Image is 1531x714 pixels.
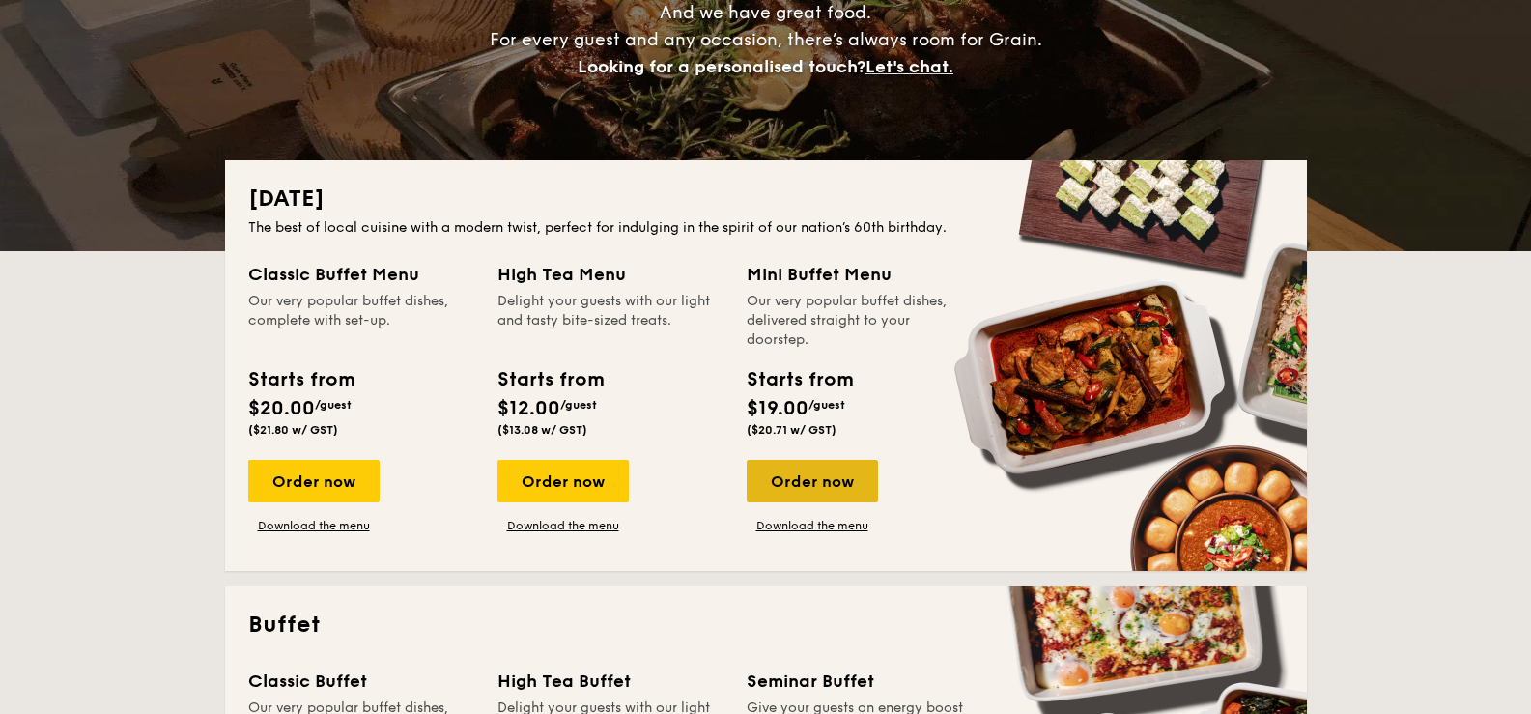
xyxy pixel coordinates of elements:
div: Delight your guests with our light and tasty bite-sized treats. [497,292,723,350]
span: ($21.80 w/ GST) [248,423,338,437]
div: Order now [248,460,380,502]
div: Our very popular buffet dishes, complete with set-up. [248,292,474,350]
div: Starts from [747,365,852,394]
div: The best of local cuisine with a modern twist, perfect for indulging in the spirit of our nation’... [248,218,1284,238]
div: High Tea Menu [497,261,723,288]
div: Classic Buffet [248,668,474,695]
span: Looking for a personalised touch? [578,56,865,77]
h2: [DATE] [248,184,1284,214]
div: Classic Buffet Menu [248,261,474,288]
div: Starts from [497,365,603,394]
span: $19.00 [747,397,808,420]
a: Download the menu [747,518,878,533]
a: Download the menu [497,518,629,533]
span: ($13.08 w/ GST) [497,423,587,437]
div: Order now [497,460,629,502]
div: Mini Buffet Menu [747,261,973,288]
div: High Tea Buffet [497,668,723,695]
span: ($20.71 w/ GST) [747,423,836,437]
span: $20.00 [248,397,315,420]
span: And we have great food. For every guest and any occasion, there’s always room for Grain. [490,2,1042,77]
span: /guest [315,398,352,412]
span: /guest [808,398,845,412]
h2: Buffet [248,610,1284,641]
span: /guest [560,398,597,412]
span: $12.00 [497,397,560,420]
span: Let's chat. [865,56,953,77]
div: Seminar Buffet [747,668,973,695]
a: Download the menu [248,518,380,533]
div: Starts from [248,365,354,394]
div: Order now [747,460,878,502]
div: Our very popular buffet dishes, delivered straight to your doorstep. [747,292,973,350]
